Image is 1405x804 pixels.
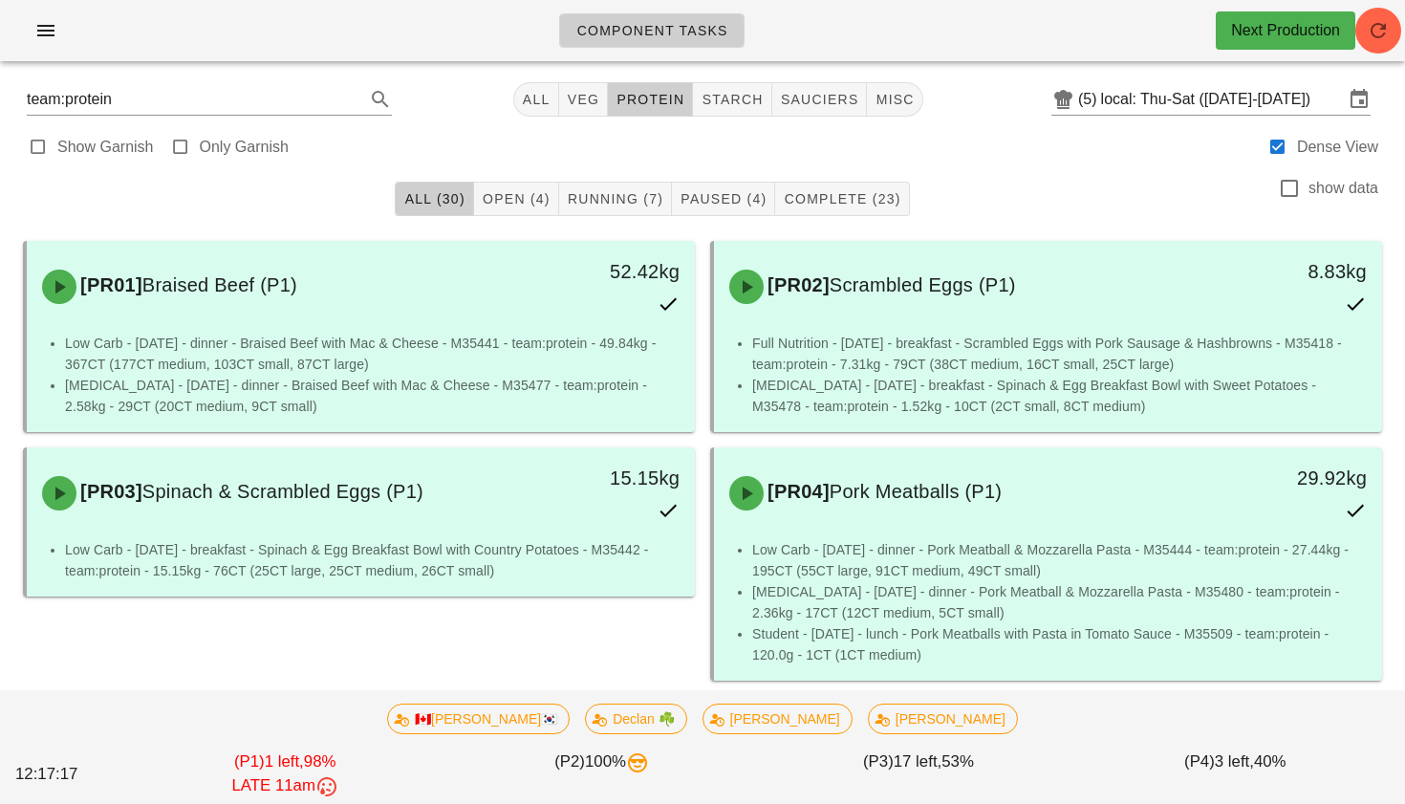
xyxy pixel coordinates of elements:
div: (P4) 40% [1077,746,1394,802]
button: Running (7) [559,182,672,216]
span: Braised Beef (P1) [142,274,297,295]
li: Student - [DATE] - lunch - Pork Meatballs with Pasta in Tomato Sauce - M35509 - team:protein - 12... [752,623,1367,665]
label: Only Garnish [200,138,289,157]
button: Paused (4) [672,182,775,216]
li: Full Nutrition - [DATE] - breakfast - Scrambled Eggs with Pork Sausage & Hashbrowns - M35418 - te... [752,333,1367,375]
li: [MEDICAL_DATA] - [DATE] - dinner - Braised Beef with Mac & Cheese - M35477 - team:protein - 2.58k... [65,375,680,417]
button: Open (4) [474,182,559,216]
span: sauciers [780,92,859,107]
label: show data [1308,179,1378,198]
button: protein [608,82,693,117]
span: 1 left, [265,752,304,771]
div: 8.83kg [1224,256,1367,287]
div: 15.15kg [537,463,680,493]
button: misc [867,82,922,117]
button: Complete (23) [775,182,909,216]
span: Open (4) [482,191,551,206]
div: (5) [1078,90,1101,109]
span: [PR02] [764,274,830,295]
span: starch [701,92,763,107]
span: 17 left, [894,752,941,771]
div: 52.42kg [537,256,680,287]
li: Low Carb - [DATE] - dinner - Pork Meatball & Mozzarella Pasta - M35444 - team:protein - 27.44kg -... [752,539,1367,581]
button: starch [693,82,771,117]
div: LATE 11am [131,773,440,798]
span: [PR04] [764,481,830,502]
span: misc [875,92,914,107]
div: 12:17:17 [11,758,127,790]
span: Paused (4) [680,191,767,206]
li: Low Carb - [DATE] - dinner - Braised Beef with Mac & Cheese - M35441 - team:protein - 49.84kg - 3... [65,333,680,375]
div: (P1) 98% [127,746,443,802]
li: Low Carb - [DATE] - breakfast - Spinach & Egg Breakfast Bowl with Country Potatoes - M35442 - tea... [65,539,680,581]
span: 🇨🇦[PERSON_NAME]🇰🇷 [400,705,557,733]
div: 29.92kg [1224,463,1367,493]
span: Declan ☘️ [597,705,674,733]
span: Complete (23) [783,191,900,206]
span: Pork Meatballs (P1) [830,481,1002,502]
button: sauciers [772,82,868,117]
div: (P3) 53% [760,746,1076,802]
button: All [513,82,559,117]
span: [PR01] [76,274,142,295]
a: Component Tasks [559,13,744,48]
span: All (30) [403,191,465,206]
span: 3 left, [1215,752,1254,771]
span: [PERSON_NAME] [880,705,1005,733]
span: Running (7) [567,191,663,206]
li: [MEDICAL_DATA] - [DATE] - breakfast - Spinach & Egg Breakfast Bowl with Sweet Potatoes - M35478 -... [752,375,1367,417]
span: veg [567,92,600,107]
span: All [522,92,551,107]
span: protein [616,92,684,107]
li: [MEDICAL_DATA] - [DATE] - dinner - Pork Meatball & Mozzarella Pasta - M35480 - team:protein - 2.3... [752,581,1367,623]
div: (P2) 100% [443,746,760,802]
span: Scrambled Eggs (P1) [830,274,1016,295]
button: veg [559,82,609,117]
div: Next Production [1231,19,1340,42]
span: Component Tasks [575,23,727,38]
span: [PR03] [76,481,142,502]
button: All (30) [395,182,473,216]
label: Dense View [1297,138,1378,157]
span: Spinach & Scrambled Eggs (P1) [142,481,423,502]
span: [PERSON_NAME] [715,705,840,733]
label: Show Garnish [57,138,154,157]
